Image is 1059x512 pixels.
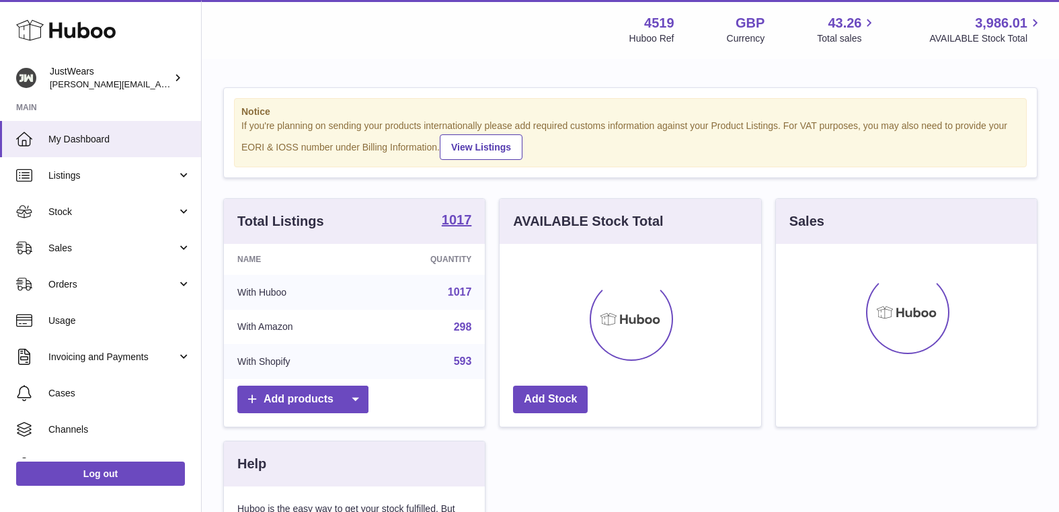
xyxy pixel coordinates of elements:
td: With Shopify [224,344,367,379]
a: Add Stock [513,386,588,413]
span: Usage [48,314,191,327]
span: 3,986.01 [975,14,1027,32]
div: If you're planning on sending your products internationally please add required customs informati... [241,120,1019,160]
img: josh@just-wears.com [16,68,36,88]
a: Add products [237,386,368,413]
span: My Dashboard [48,133,191,146]
div: JustWears [50,65,171,91]
span: Sales [48,242,177,255]
a: Log out [16,462,185,486]
td: With Huboo [224,275,367,310]
span: Channels [48,423,191,436]
a: 43.26 Total sales [817,14,877,45]
h3: Total Listings [237,212,324,230]
strong: 1017 [442,213,472,226]
span: Listings [48,169,177,182]
h3: Sales [789,212,824,230]
span: Orders [48,278,177,291]
span: Cases [48,387,191,400]
a: 1017 [442,213,472,229]
a: 593 [454,355,472,367]
div: Huboo Ref [629,32,674,45]
th: Name [224,244,367,275]
span: AVAILABLE Stock Total [929,32,1043,45]
strong: GBP [736,14,764,32]
th: Quantity [367,244,485,275]
span: [PERSON_NAME][EMAIL_ADDRESS][DOMAIN_NAME] [50,79,270,89]
strong: 4519 [644,14,674,32]
span: Stock [48,206,177,218]
span: Invoicing and Payments [48,351,177,364]
div: Currency [727,32,765,45]
span: Total sales [817,32,877,45]
a: 1017 [448,286,472,298]
a: 298 [454,321,472,333]
a: 3,986.01 AVAILABLE Stock Total [929,14,1043,45]
span: 43.26 [828,14,861,32]
a: View Listings [440,134,522,160]
h3: Help [237,455,266,473]
td: With Amazon [224,310,367,345]
h3: AVAILABLE Stock Total [513,212,663,230]
strong: Notice [241,105,1019,118]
